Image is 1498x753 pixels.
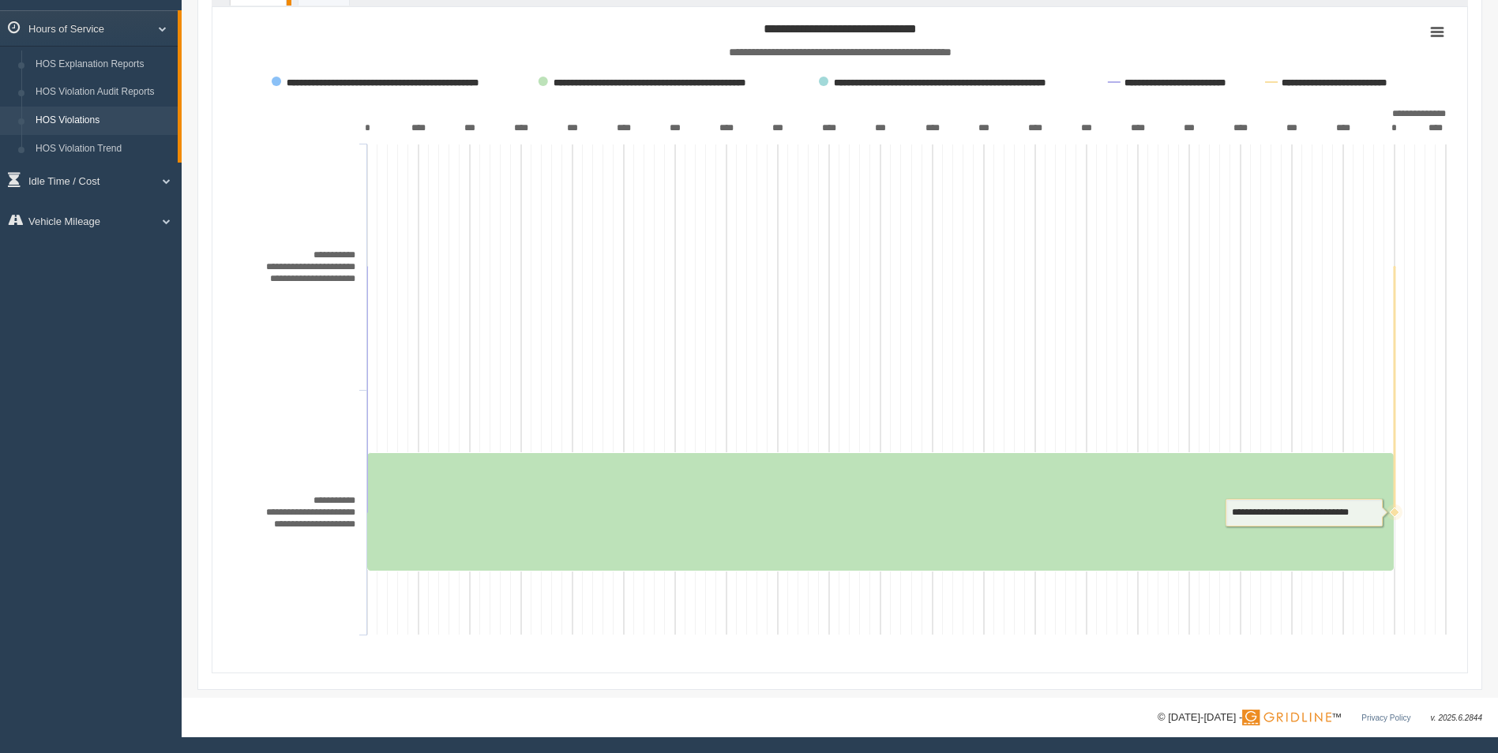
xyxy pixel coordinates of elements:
[28,78,178,107] a: HOS Violation Audit Reports
[1431,714,1482,722] span: v. 2025.6.2844
[28,51,178,79] a: HOS Explanation Reports
[1361,714,1410,722] a: Privacy Policy
[28,135,178,163] a: HOS Violation Trend
[1242,710,1331,725] img: Gridline
[1158,710,1482,726] div: © [DATE]-[DATE] - ™
[28,107,178,135] a: HOS Violations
